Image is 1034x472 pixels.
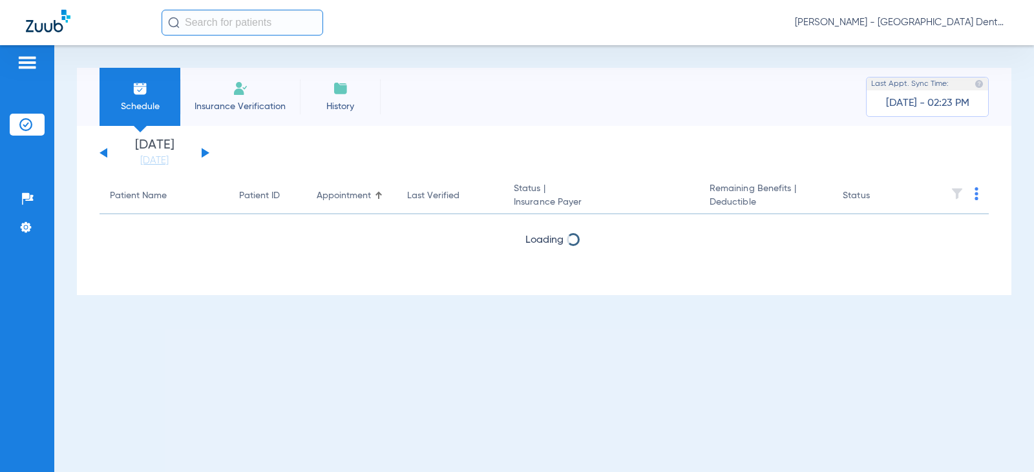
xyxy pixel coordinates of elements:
[514,196,689,209] span: Insurance Payer
[168,17,180,28] img: Search Icon
[239,189,280,203] div: Patient ID
[975,187,978,200] img: group-dot-blue.svg
[333,81,348,96] img: History
[110,189,167,203] div: Patient Name
[162,10,323,36] input: Search for patients
[317,189,386,203] div: Appointment
[233,81,248,96] img: Manual Insurance Verification
[239,189,296,203] div: Patient ID
[116,139,193,167] li: [DATE]
[109,100,171,113] span: Schedule
[317,189,371,203] div: Appointment
[525,235,564,245] span: Loading
[26,10,70,32] img: Zuub Logo
[951,187,964,200] img: filter.svg
[116,154,193,167] a: [DATE]
[699,178,832,214] th: Remaining Benefits |
[310,100,371,113] span: History
[886,97,969,110] span: [DATE] - 02:23 PM
[407,189,459,203] div: Last Verified
[407,189,493,203] div: Last Verified
[503,178,699,214] th: Status |
[710,196,822,209] span: Deductible
[190,100,290,113] span: Insurance Verification
[795,16,1008,29] span: [PERSON_NAME] - [GEOGRAPHIC_DATA] Dental Care
[132,81,148,96] img: Schedule
[871,77,949,90] span: Last Appt. Sync Time:
[110,189,218,203] div: Patient Name
[975,79,984,88] img: last sync help info
[832,178,920,214] th: Status
[17,55,37,70] img: hamburger-icon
